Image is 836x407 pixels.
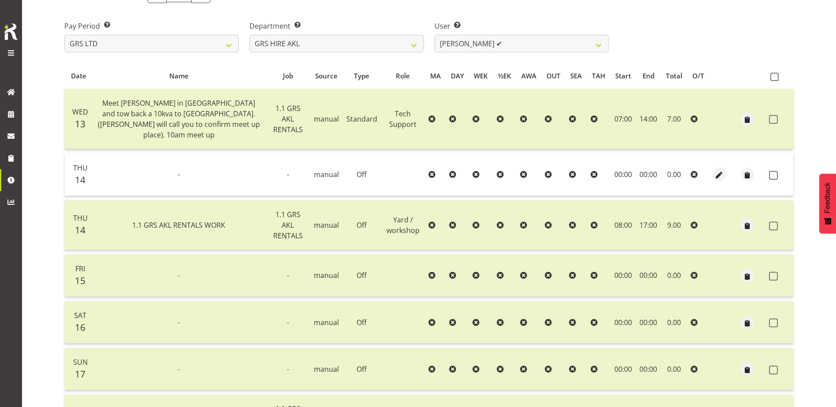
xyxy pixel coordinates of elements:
[343,348,381,390] td: Off
[610,154,636,196] td: 00:00
[636,89,661,149] td: 14:00
[824,182,832,213] span: Feedback
[75,321,85,333] span: 16
[615,71,631,81] span: Start
[386,215,420,235] span: Yard / workshop
[610,200,636,250] td: 08:00
[178,364,180,374] span: -
[430,71,441,81] span: MA
[343,200,381,250] td: Off
[610,301,636,344] td: 00:00
[661,301,687,344] td: 0.00
[389,109,416,129] span: Tech Support
[661,89,687,149] td: 7.00
[666,71,682,81] span: Total
[287,170,289,179] span: -
[636,348,661,390] td: 00:00
[546,71,561,81] span: OUT
[73,357,88,367] span: Sun
[75,118,85,130] span: 13
[178,318,180,327] span: -
[75,174,85,186] span: 14
[610,89,636,149] td: 07:00
[343,255,381,297] td: Off
[661,255,687,297] td: 0.00
[178,270,180,280] span: -
[73,213,88,223] span: Thu
[75,264,85,274] span: Fri
[474,71,488,81] span: WEK
[396,71,410,81] span: Role
[636,301,661,344] td: 00:00
[661,200,687,250] td: 9.00
[132,220,225,230] span: 1.1 GRS AKL RENTALS WORK
[343,154,381,196] td: Off
[636,154,661,196] td: 00:00
[64,21,239,31] label: Pay Period
[610,348,636,390] td: 00:00
[451,71,464,81] span: DAY
[521,71,536,81] span: AWA
[819,174,836,233] button: Feedback - Show survey
[178,170,180,179] span: -
[249,21,424,31] label: Department
[75,224,85,236] span: 14
[343,89,381,149] td: Standard
[314,220,339,230] span: manual
[283,71,293,81] span: Job
[636,200,661,250] td: 17:00
[692,71,704,81] span: O/T
[314,114,339,124] span: manual
[314,318,339,327] span: manual
[636,255,661,297] td: 00:00
[75,274,85,287] span: 15
[661,154,687,196] td: 0.00
[314,270,339,280] span: manual
[273,210,303,240] span: 1.1 GRS AKL RENTALS
[314,364,339,374] span: manual
[75,368,85,380] span: 17
[74,311,86,320] span: Sat
[435,21,609,31] label: User
[287,318,289,327] span: -
[2,22,20,41] img: Rosterit icon logo
[354,71,369,81] span: Type
[592,71,605,81] span: TAH
[315,71,338,81] span: Source
[273,104,303,134] span: 1.1 GRS AKL RENTALS
[71,71,86,81] span: Date
[643,71,654,81] span: End
[287,270,289,280] span: -
[314,170,339,179] span: manual
[610,255,636,297] td: 00:00
[661,348,687,390] td: 0.00
[72,107,88,117] span: Wed
[570,71,582,81] span: SEA
[287,364,289,374] span: -
[498,71,511,81] span: ½EK
[343,301,381,344] td: Off
[98,98,260,140] span: Meet [PERSON_NAME] in [GEOGRAPHIC_DATA] and tow back a 10kva to [GEOGRAPHIC_DATA]. ([PERSON_NAME]...
[73,163,88,173] span: Thu
[169,71,189,81] span: Name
